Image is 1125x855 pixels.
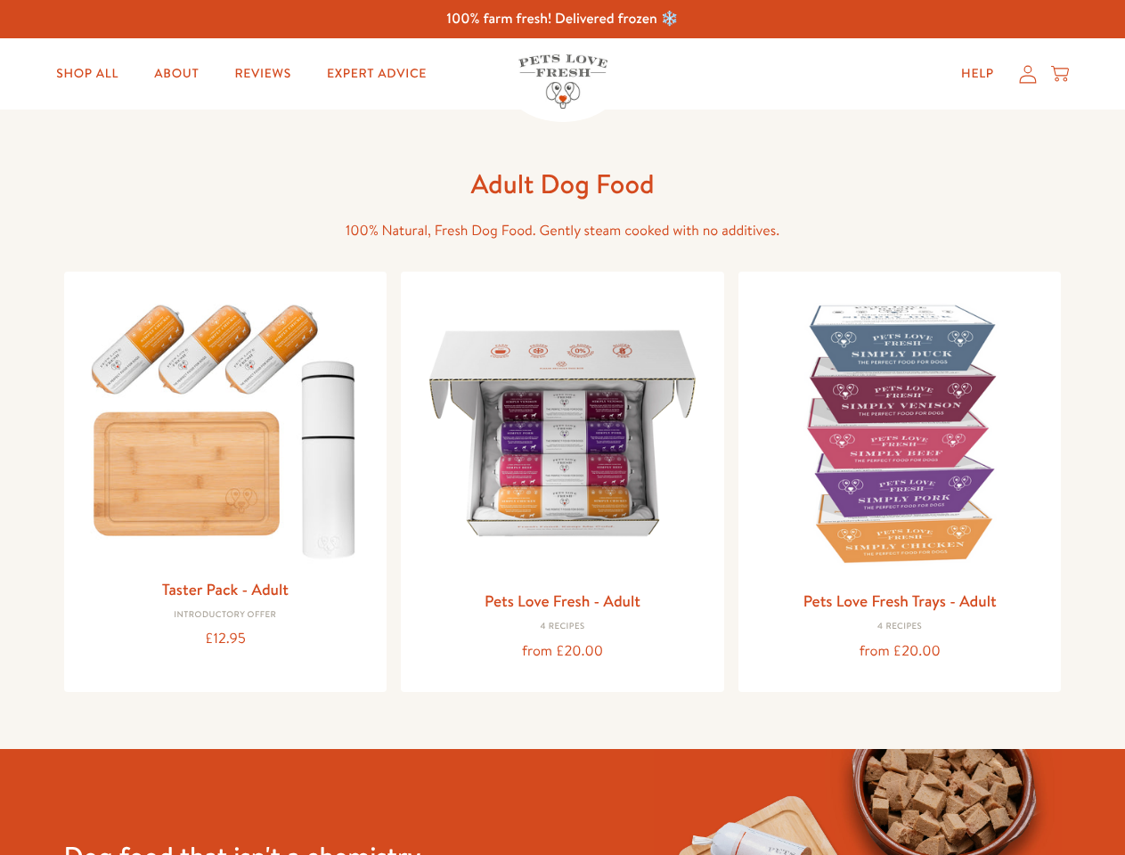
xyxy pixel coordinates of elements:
a: Pets Love Fresh Trays - Adult [803,590,997,612]
a: Shop All [42,56,133,92]
a: Reviews [220,56,305,92]
div: from £20.00 [415,639,710,664]
div: 4 Recipes [753,622,1048,632]
img: Pets Love Fresh Trays - Adult [753,286,1048,581]
div: from £20.00 [753,639,1048,664]
img: Taster Pack - Adult [78,286,373,568]
div: Introductory Offer [78,610,373,621]
h1: Adult Dog Food [278,167,848,201]
a: Help [947,56,1008,92]
a: About [140,56,213,92]
div: 4 Recipes [415,622,710,632]
img: Pets Love Fresh [518,54,607,109]
span: 100% Natural, Fresh Dog Food. Gently steam cooked with no additives. [346,221,779,240]
a: Taster Pack - Adult [162,578,289,600]
div: £12.95 [78,627,373,651]
img: Pets Love Fresh - Adult [415,286,710,581]
a: Expert Advice [313,56,441,92]
a: Pets Love Fresh - Adult [485,590,640,612]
